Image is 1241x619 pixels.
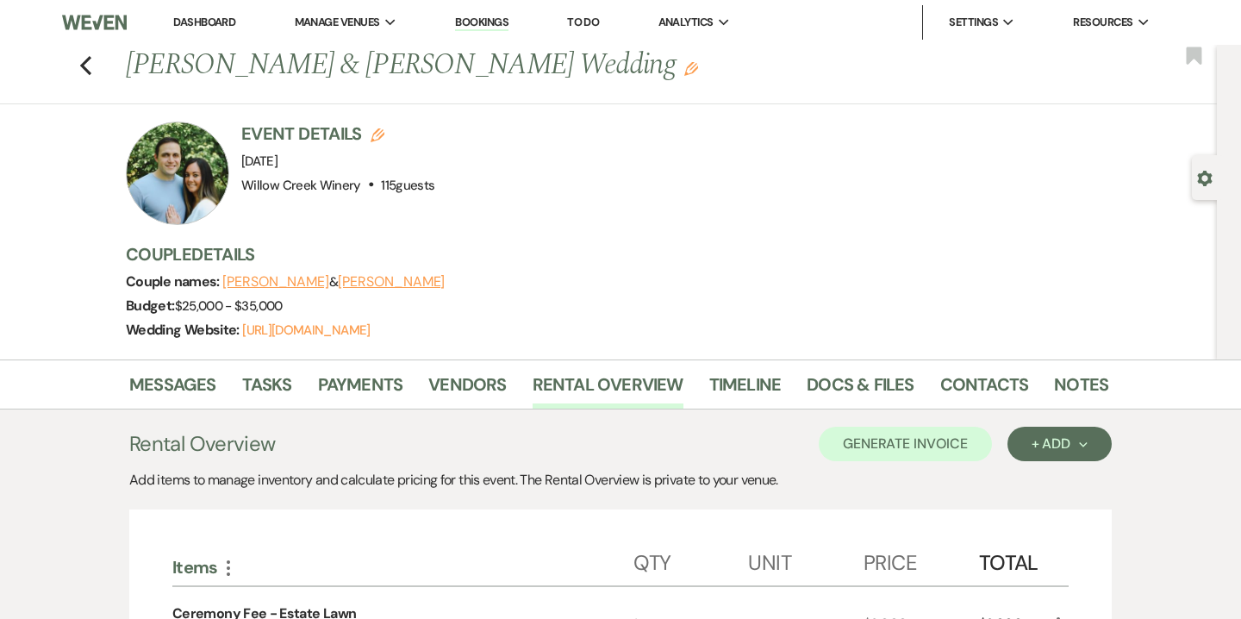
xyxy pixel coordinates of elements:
div: + Add [1032,437,1088,451]
a: Timeline [709,371,782,409]
a: Bookings [455,15,508,31]
div: Total [979,534,1048,585]
div: Price [864,534,979,585]
a: Rental Overview [533,371,683,409]
div: Items [172,556,633,578]
a: Dashboard [173,15,235,29]
img: Weven Logo [62,4,127,41]
span: $25,000 - $35,000 [175,297,283,315]
a: Docs & Files [807,371,914,409]
div: Qty [633,534,749,585]
a: [URL][DOMAIN_NAME] [242,322,370,339]
button: Edit [684,60,698,76]
button: [PERSON_NAME] [338,275,445,289]
a: To Do [567,15,599,29]
span: Budget: [126,297,175,315]
button: + Add [1007,427,1112,461]
span: Couple names: [126,272,222,291]
span: Analytics [658,14,714,31]
div: Add items to manage inventory and calculate pricing for this event. The Rental Overview is privat... [129,470,1112,491]
button: Open lead details [1197,169,1213,185]
span: Wedding Website: [126,321,242,339]
h3: Rental Overview [129,428,275,460]
span: Settings [949,14,998,31]
h3: Event Details [241,122,434,146]
span: 115 guests [381,177,434,194]
a: Notes [1054,371,1108,409]
a: Contacts [940,371,1029,409]
h1: [PERSON_NAME] & [PERSON_NAME] Wedding [126,45,898,86]
span: Willow Creek Winery [241,177,361,194]
a: Tasks [242,371,292,409]
span: & [222,273,445,291]
button: Generate Invoice [819,427,992,461]
a: Payments [318,371,403,409]
a: Vendors [428,371,506,409]
button: [PERSON_NAME] [222,275,329,289]
h3: Couple Details [126,242,1091,266]
span: [DATE] [241,153,278,170]
span: Resources [1073,14,1132,31]
div: Unit [748,534,864,585]
a: Messages [129,371,216,409]
span: Manage Venues [295,14,380,31]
